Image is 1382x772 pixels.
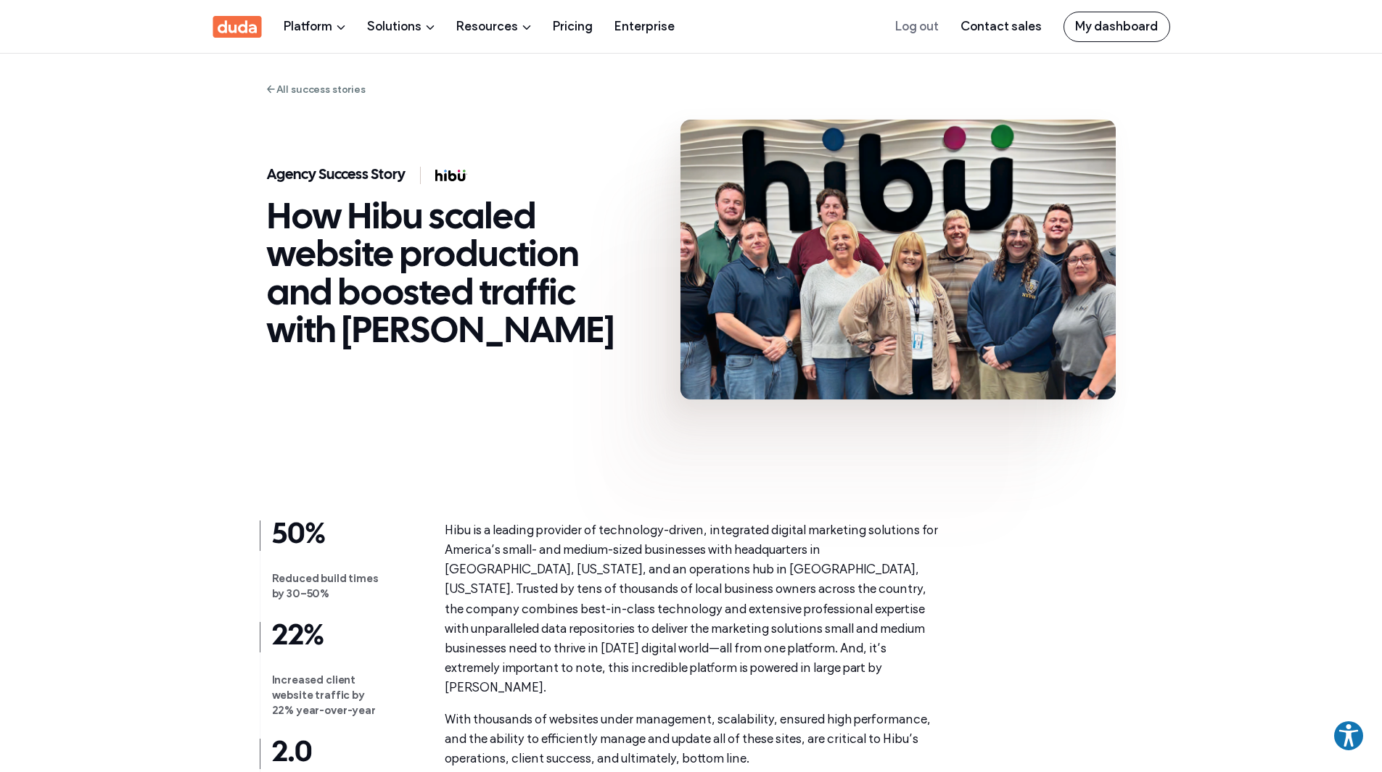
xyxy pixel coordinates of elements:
[260,551,400,622] span: Reduced build times by 30–50%
[260,622,400,652] div: 22%
[445,710,938,769] p: With thousands of websites under management, scalability, ensured high performance, and the abili...
[267,167,406,184] h3: Agency Success Story
[1064,12,1170,42] a: My dashboard
[1333,720,1365,752] button: Explore your accessibility options
[260,739,400,769] div: 2.0
[267,82,366,98] a: All success stories
[267,200,630,352] h1: How Hibu scaled website production and boosted traffic with [PERSON_NAME]
[260,520,400,551] div: 50%
[260,652,400,739] span: Increased client website traffic by 22% year-over-year
[445,520,938,698] p: Hibu is a leading provider of technology-driven, integrated digital marketing solutions for Ameri...
[1333,720,1365,755] aside: Accessibility Help Desk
